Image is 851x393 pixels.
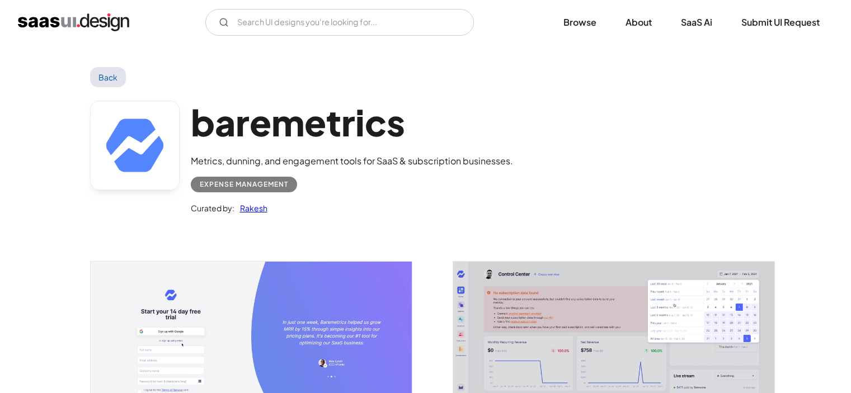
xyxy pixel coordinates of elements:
[90,67,126,87] a: Back
[191,154,513,168] div: Metrics, dunning, and engagement tools for SaaS & subscription businesses.
[200,178,288,191] div: Expense Management
[234,201,267,215] a: Rakesh
[205,9,474,36] form: Email Form
[18,13,129,31] a: home
[205,9,474,36] input: Search UI designs you're looking for...
[550,10,610,35] a: Browse
[191,201,234,215] div: Curated by:
[728,10,833,35] a: Submit UI Request
[667,10,726,35] a: SaaS Ai
[612,10,665,35] a: About
[191,101,513,144] h1: baremetrics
